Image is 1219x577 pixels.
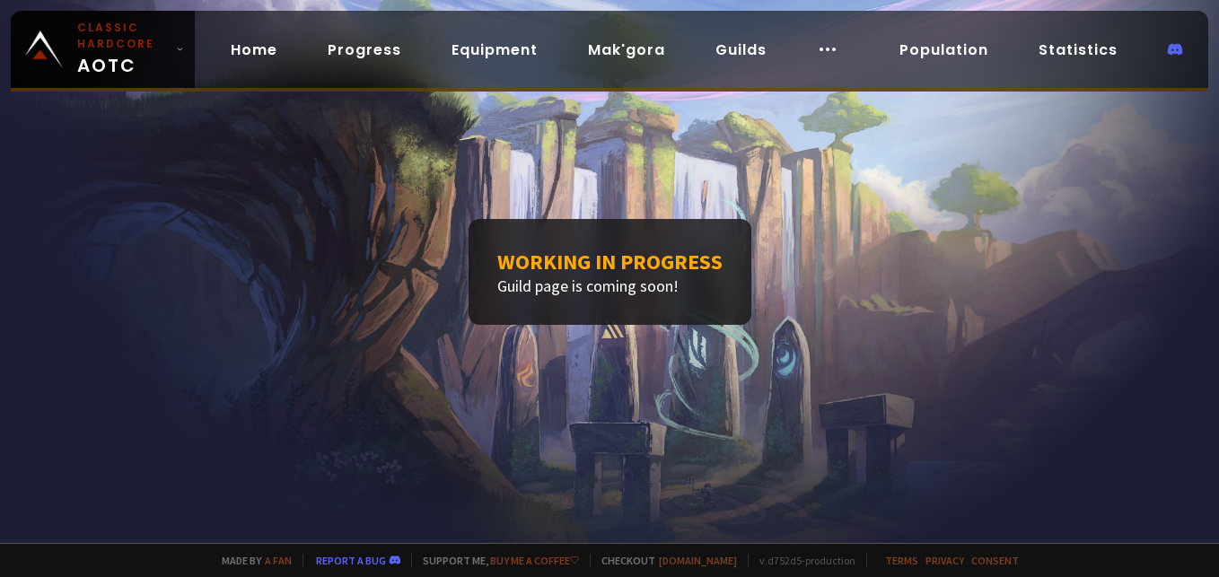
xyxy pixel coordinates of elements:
h1: Working in progress [497,248,723,275]
a: Privacy [925,554,964,567]
a: a fan [265,554,292,567]
a: Home [216,31,292,68]
span: Checkout [590,554,737,567]
span: v. d752d5 - production [748,554,855,567]
a: Classic HardcoreAOTC [11,11,195,88]
a: Progress [313,31,416,68]
a: [DOMAIN_NAME] [659,554,737,567]
a: Population [885,31,1003,68]
span: Made by [211,554,292,567]
a: Mak'gora [574,31,680,68]
a: Buy me a coffee [490,554,579,567]
span: AOTC [77,20,169,79]
a: Statistics [1024,31,1132,68]
div: Guild page is coming soon! [469,219,751,325]
a: Terms [885,554,918,567]
a: Consent [971,554,1019,567]
a: Report a bug [316,554,386,567]
a: Guilds [701,31,781,68]
a: Equipment [437,31,552,68]
small: Classic Hardcore [77,20,169,52]
span: Support me, [411,554,579,567]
